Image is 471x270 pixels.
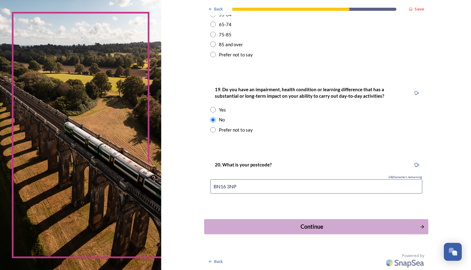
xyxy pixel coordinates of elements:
div: Prefer not to say [219,126,253,133]
div: 75-85 [219,31,231,38]
span: Back [214,6,223,12]
div: Prefer not to say [219,51,253,58]
img: SnapSea Logo [384,256,427,270]
div: Yes [219,106,226,113]
div: Continue [207,223,416,231]
span: Back [214,259,223,264]
button: Open Chat [444,243,462,261]
strong: Save [415,6,424,12]
span: Powered by [402,253,424,259]
strong: 19. Do you have an impairment, health condition or learning difference that has a substantial or ... [215,87,385,99]
button: Continue [204,219,428,234]
div: 65-74 [219,21,231,28]
span: 242 characters remaining [388,175,422,179]
div: 85 and over [219,41,243,48]
strong: 20. What is your postcode? [215,162,272,167]
div: No [219,116,225,123]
